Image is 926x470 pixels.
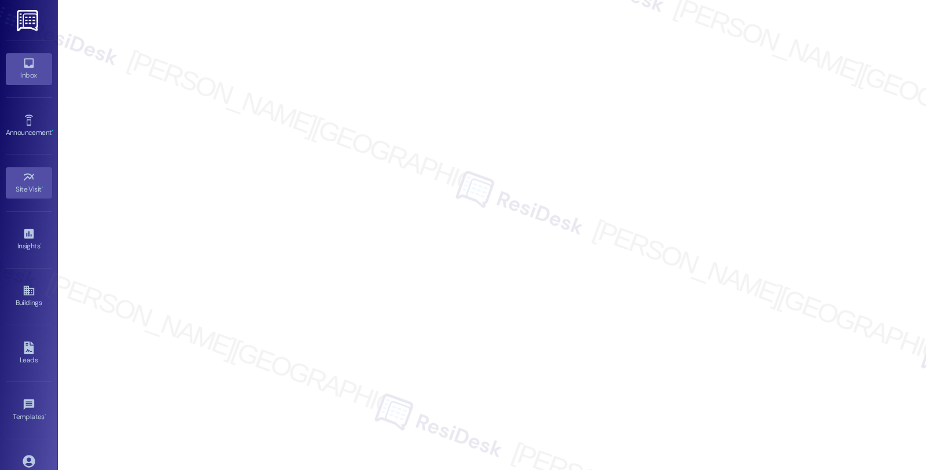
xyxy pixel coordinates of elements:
[6,167,52,199] a: Site Visit •
[6,224,52,255] a: Insights •
[17,10,41,31] img: ResiDesk Logo
[6,395,52,426] a: Templates •
[45,411,46,419] span: •
[6,338,52,369] a: Leads
[52,127,53,135] span: •
[40,240,42,248] span: •
[42,183,43,192] span: •
[6,53,52,85] a: Inbox
[6,281,52,312] a: Buildings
